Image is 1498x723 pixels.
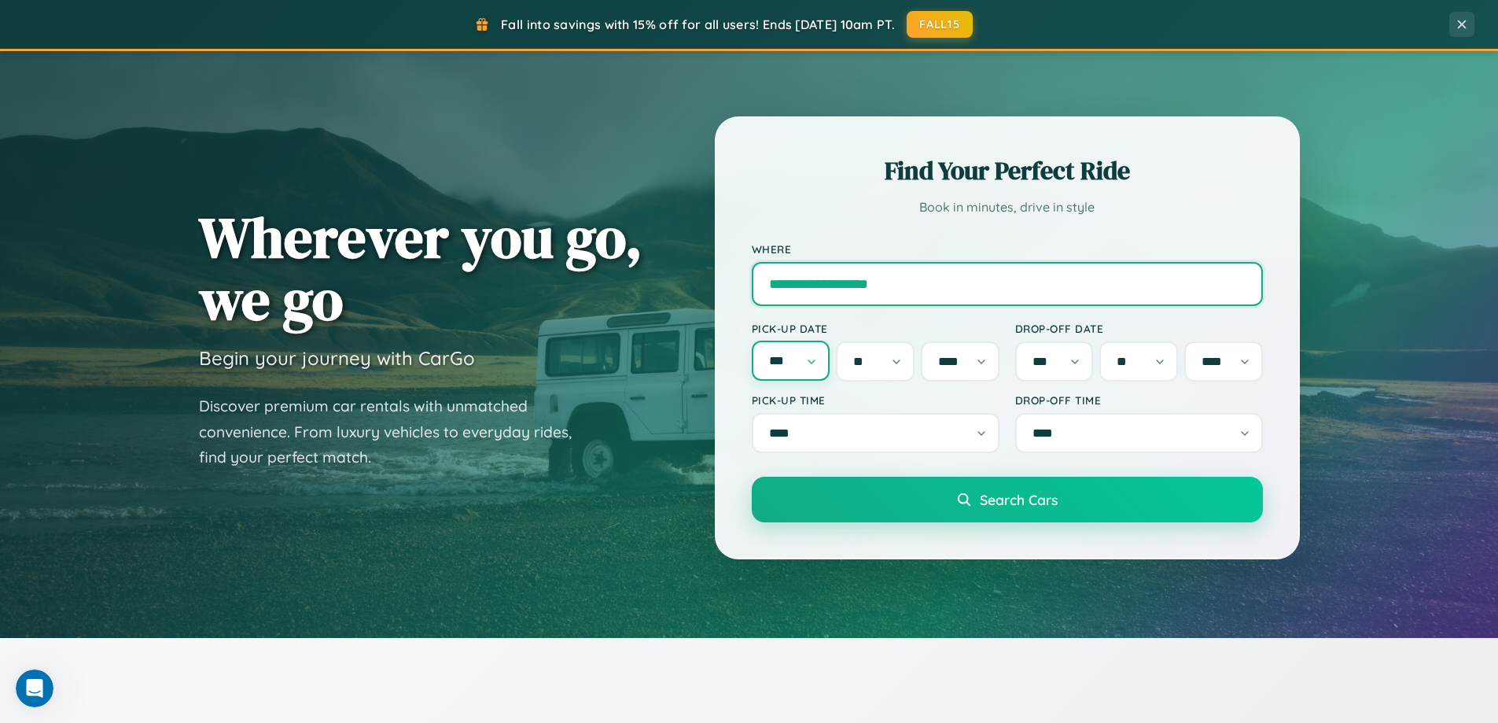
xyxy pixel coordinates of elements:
[752,393,999,407] label: Pick-up Time
[752,477,1263,522] button: Search Cars
[1015,322,1263,335] label: Drop-off Date
[199,393,592,470] p: Discover premium car rentals with unmatched convenience. From luxury vehicles to everyday rides, ...
[501,17,895,32] span: Fall into savings with 15% off for all users! Ends [DATE] 10am PT.
[907,11,973,38] button: FALL15
[752,196,1263,219] p: Book in minutes, drive in style
[752,153,1263,188] h2: Find Your Perfect Ride
[199,206,642,330] h1: Wherever you go, we go
[1015,393,1263,407] label: Drop-off Time
[752,242,1263,256] label: Where
[752,322,999,335] label: Pick-up Date
[16,670,53,707] iframe: Intercom live chat
[980,491,1058,508] span: Search Cars
[199,346,475,370] h3: Begin your journey with CarGo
